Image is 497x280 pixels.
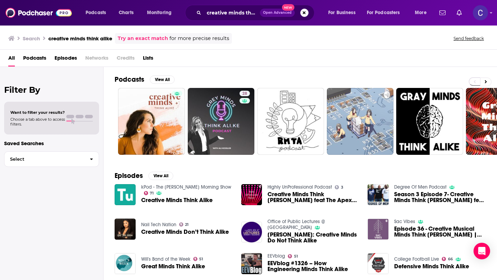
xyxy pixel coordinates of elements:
[115,75,175,84] a: PodcastsView All
[10,110,65,115] span: Want to filter your results?
[267,191,359,203] a: Creative Minds Think Alike feat The Apex (Podcast Bout Nothin)
[263,11,292,14] span: Open Advanced
[115,253,136,274] img: Great Minds Think Alike
[4,157,84,161] span: Select
[323,7,364,18] button: open menu
[294,255,298,258] span: 51
[141,197,213,203] a: Creative Minds Think Alike
[188,88,255,155] a: 28
[115,171,143,180] h2: Episodes
[199,258,203,261] span: 51
[10,117,65,127] span: Choose a tab above to access filters.
[241,222,262,243] img: Amy Tan: Creative Minds Do Not Think Alike
[23,52,46,67] a: Podcasts
[4,151,99,167] button: Select
[267,232,359,243] span: [PERSON_NAME]: Creative Minds Do Not Think Alike
[335,185,343,189] a: 3
[242,90,247,97] span: 28
[368,184,389,205] img: Season 3 Episode 7- Creative Minds Think Alike feat Katherine Myers
[185,223,188,226] span: 21
[267,219,325,230] a: Office of Public Lectures @ UW
[267,184,332,190] a: Highly UnProfessional Podcast
[394,256,439,262] a: College Football Live
[448,258,453,261] span: 66
[141,222,176,228] a: Nail Tech Nation
[394,219,415,224] a: Sac Vibes
[48,35,112,42] h3: creative minds think alike
[288,254,298,258] a: 51
[141,256,191,262] a: Will's Band of the Week
[267,260,359,272] a: EEVblog #1326 – How Engineering Minds Think Alike
[473,5,488,20] span: Logged in as publicityxxtina
[394,184,447,190] a: Degree Of Men Podcast
[141,184,231,190] a: kPod - The Kidd Kraddick Morning Show
[367,8,400,18] span: For Podcasters
[368,253,389,274] img: Defensive Minds Think Alike
[81,7,115,18] button: open menu
[267,191,359,203] span: Creative Minds Think [PERSON_NAME] feat The Apex (Podcast Bout Nothin)
[141,229,229,235] a: Creative Minds Don’t Think Alike
[442,257,453,261] a: 66
[6,6,72,19] img: Podchaser - Follow, Share and Rate Podcasts
[267,232,359,243] a: Amy Tan: Creative Minds Do Not Think Alike
[114,7,138,18] a: Charts
[115,75,144,84] h2: Podcasts
[394,191,486,203] span: Season 3 Episode 7- Creative Minds Think [PERSON_NAME] feat [PERSON_NAME]
[55,52,77,67] a: Episodes
[141,263,205,269] a: Great Minds Think Alike
[117,52,135,67] span: Credits
[410,7,435,18] button: open menu
[368,219,389,240] img: Episode 36 - Creative Musical Minds Think Alike | What Makes a Great Artist, The Music Industry, ...
[241,253,262,274] img: EEVblog #1326 – How Engineering Minds Think Alike
[473,5,488,20] img: User Profile
[454,7,465,19] a: Show notifications dropdown
[115,184,136,205] img: Creative Minds Think Alike
[150,192,154,195] span: 71
[115,219,136,240] img: Creative Minds Don’t Think Alike
[118,34,168,42] a: Try an exact match
[415,8,427,18] span: More
[260,9,295,17] button: Open AdvancedNew
[193,257,203,261] a: 51
[267,253,285,259] a: EEVblog
[147,8,172,18] span: Monitoring
[474,243,490,259] div: Open Intercom Messenger
[144,191,154,195] a: 71
[192,5,321,21] div: Search podcasts, credits, & more...
[437,7,448,19] a: Show notifications dropdown
[282,4,294,11] span: New
[240,91,250,96] a: 28
[394,263,469,269] a: Defensive Minds Think Alike
[86,8,106,18] span: Podcasts
[394,226,486,238] a: Episode 36 - Creative Musical Minds Think Alike | What Makes a Great Artist, The Music Industry, ...
[204,7,260,18] input: Search podcasts, credits, & more...
[150,76,175,84] button: View All
[4,85,99,95] h2: Filter By
[8,52,15,67] span: All
[119,8,134,18] span: Charts
[394,191,486,203] a: Season 3 Episode 7- Creative Minds Think Alike feat Katherine Myers
[143,52,153,67] a: Lists
[394,226,486,238] span: Episode 36 - Creative Musical Minds Think [PERSON_NAME] | What Makes a Great Artist, The Music In...
[169,34,229,42] span: for more precise results
[142,7,181,18] button: open menu
[241,184,262,205] img: Creative Minds Think Alike feat The Apex (Podcast Bout Nothin)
